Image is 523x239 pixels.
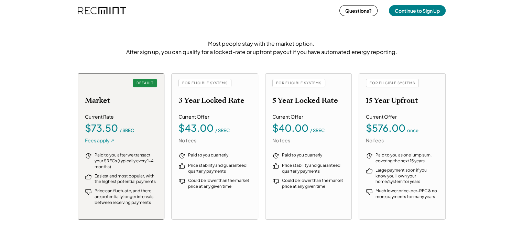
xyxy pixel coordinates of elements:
div: Most people stay with the market option. After sign up, you can qualify for a locked-rate or upfr... [124,40,399,56]
div: Could be lower than the market price at any given time [282,178,345,189]
div: Current Offer [272,113,303,120]
div: Current Rate [85,113,114,120]
div: Price stability and guaranteed quarterly payments [282,163,345,174]
div: / SREC [215,128,230,133]
h2: 15 Year Upfront [366,96,418,105]
div: $576.00 [366,123,405,133]
div: once [407,128,418,133]
div: Much lower price-per-REC & no more payments for many years [375,188,438,200]
h1: We offer 4 options for receiving payments. [154,9,369,22]
div: Price can fluctuate, and there are potentially longer intervals between receiving payments [95,188,157,205]
div: Easiest and most popular, with the highest potential payments [95,173,157,185]
div: FOR ELIGIBLE SYSTEMS [272,79,325,87]
div: Current Offer [366,113,397,120]
div: Paid to you after we transact your SRECs (typically every 1-4 months) [95,152,157,170]
div: $43.00 [178,123,214,133]
button: Questions? [339,5,378,16]
div: Fees apply ↗ [85,137,115,144]
div: Could be lower than the market price at any given time [188,178,251,189]
h2: 3 Year Locked Rate [178,96,244,105]
div: Paid to you quarterly [188,152,251,158]
div: Paid to you quarterly [282,152,345,158]
h2: Market [85,96,110,105]
div: Price stability and guaranteed quarterly payments [188,163,251,174]
div: DEFAULT [133,79,157,87]
div: / SREC [120,128,134,133]
div: Large payment soon if you know you'll own your home/system for years [375,167,438,185]
button: Continue to Sign Up [389,5,446,16]
img: recmint-logotype%403x%20%281%29.jpeg [78,1,126,20]
div: $73.50 [85,123,118,133]
div: $40.00 [272,123,308,133]
div: / SREC [310,128,325,133]
h2: 5 Year Locked Rate [272,96,338,105]
div: Paid to you as one lump sum, covering the next 15 years [375,152,438,164]
div: Current Offer [178,113,209,120]
div: No fees [272,137,290,144]
div: FOR ELIGIBLE SYSTEMS [178,79,231,87]
div: FOR ELIGIBLE SYSTEMS [366,79,419,87]
div: No fees [366,137,384,144]
div: No fees [178,137,196,144]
